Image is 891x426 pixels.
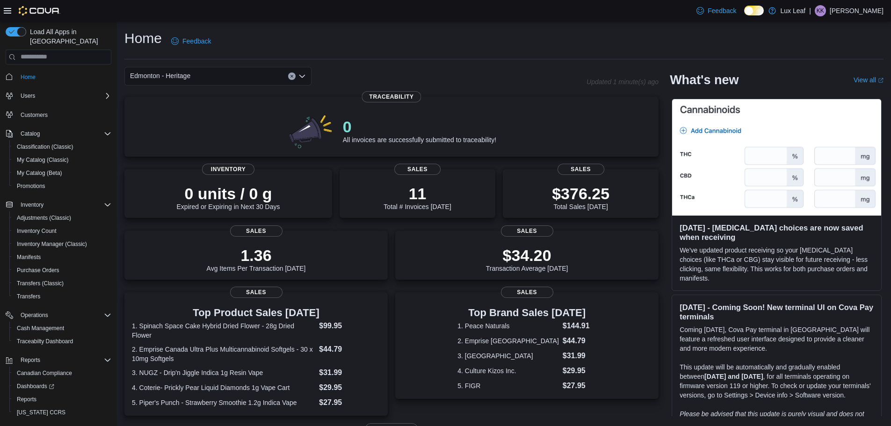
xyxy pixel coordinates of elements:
span: Feedback [182,36,211,46]
span: Sales [230,225,283,237]
button: Inventory [2,198,115,211]
span: Sales [501,287,553,298]
dt: 1. Peace Naturals [457,321,559,331]
button: Classification (Classic) [9,140,115,153]
p: $34.20 [486,246,568,265]
span: My Catalog (Classic) [17,156,69,164]
dd: $27.95 [563,380,596,391]
span: KK [817,5,824,16]
h3: Top Brand Sales [DATE] [457,307,596,318]
button: Users [17,90,39,101]
span: Promotions [13,181,111,192]
dd: $44.79 [319,344,380,355]
span: Canadian Compliance [13,368,111,379]
span: Classification (Classic) [17,143,73,151]
a: Home [17,72,39,83]
h2: What's new [670,72,739,87]
p: 1.36 [207,246,306,265]
img: 0 [287,112,335,149]
dt: 3. NUGZ - Drip'n Jiggle Indica 1g Resin Vape [132,368,315,377]
a: Promotions [13,181,49,192]
span: Purchase Orders [17,267,59,274]
p: This update will be automatically and gradually enabled between , for all terminals operating on ... [680,362,874,400]
span: Inventory Manager (Classic) [17,240,87,248]
dt: 4. Culture Kizos Inc. [457,366,559,375]
a: Canadian Compliance [13,368,76,379]
span: Users [17,90,111,101]
dt: 5. FIGR [457,381,559,390]
button: Adjustments (Classic) [9,211,115,224]
span: Transfers (Classic) [17,280,64,287]
a: Dashboards [9,380,115,393]
span: My Catalog (Classic) [13,154,111,166]
strong: [DATE] and [DATE] [704,373,763,380]
button: Inventory Manager (Classic) [9,238,115,251]
button: My Catalog (Beta) [9,166,115,180]
span: Operations [21,311,48,319]
p: 0 units / 0 g [177,184,280,203]
button: Purchase Orders [9,264,115,277]
button: Reports [9,393,115,406]
a: Traceabilty Dashboard [13,336,77,347]
span: Dashboards [17,383,54,390]
a: [US_STATE] CCRS [13,407,69,418]
span: Sales [501,225,553,237]
span: My Catalog (Beta) [17,169,62,177]
p: 0 [343,117,496,136]
dd: $27.95 [319,397,380,408]
div: Transaction Average [DATE] [486,246,568,272]
div: Avg Items Per Transaction [DATE] [207,246,306,272]
span: Inventory Count [13,225,111,237]
p: Coming [DATE], Cova Pay terminal in [GEOGRAPHIC_DATA] will feature a refreshed user interface des... [680,325,874,353]
span: Reports [13,394,111,405]
p: [PERSON_NAME] [830,5,884,16]
span: Sales [394,164,441,175]
button: Reports [2,354,115,367]
p: $376.25 [552,184,609,203]
span: Manifests [13,252,111,263]
button: Home [2,70,115,84]
dt: 2. Emprise [GEOGRAPHIC_DATA] [457,336,559,346]
a: Reports [13,394,40,405]
span: Edmonton - Heritage [130,70,190,81]
a: Adjustments (Classic) [13,212,75,224]
button: Users [2,89,115,102]
a: Dashboards [13,381,58,392]
span: Washington CCRS [13,407,111,418]
span: My Catalog (Beta) [13,167,111,179]
dd: $29.95 [319,382,380,393]
button: Canadian Compliance [9,367,115,380]
dd: $99.95 [319,320,380,332]
dd: $31.99 [319,367,380,378]
span: Home [17,71,111,83]
span: Adjustments (Classic) [17,214,71,222]
svg: External link [878,78,884,83]
span: Inventory [21,201,43,209]
a: Feedback [167,32,215,51]
a: Inventory Manager (Classic) [13,238,91,250]
h1: Home [124,29,162,48]
span: Home [21,73,36,81]
dt: 3. [GEOGRAPHIC_DATA] [457,351,559,361]
input: Dark Mode [744,6,764,15]
button: Operations [17,310,52,321]
dd: $31.99 [563,350,596,361]
button: Inventory [17,199,47,210]
h3: [DATE] - Coming Soon! New terminal UI on Cova Pay terminals [680,303,874,321]
div: All invoices are successfully submitted to traceability! [343,117,496,144]
button: My Catalog (Classic) [9,153,115,166]
p: Updated 1 minute(s) ago [587,78,659,86]
span: Cash Management [17,325,64,332]
span: Load All Apps in [GEOGRAPHIC_DATA] [26,27,111,46]
span: Sales [558,164,604,175]
dd: $29.95 [563,365,596,376]
button: Operations [2,309,115,322]
a: Purchase Orders [13,265,63,276]
a: My Catalog (Beta) [13,167,66,179]
span: [US_STATE] CCRS [17,409,65,416]
button: Catalog [17,128,43,139]
span: Inventory [202,164,254,175]
button: Transfers [9,290,115,303]
button: Inventory Count [9,224,115,238]
span: Traceability [362,91,421,102]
